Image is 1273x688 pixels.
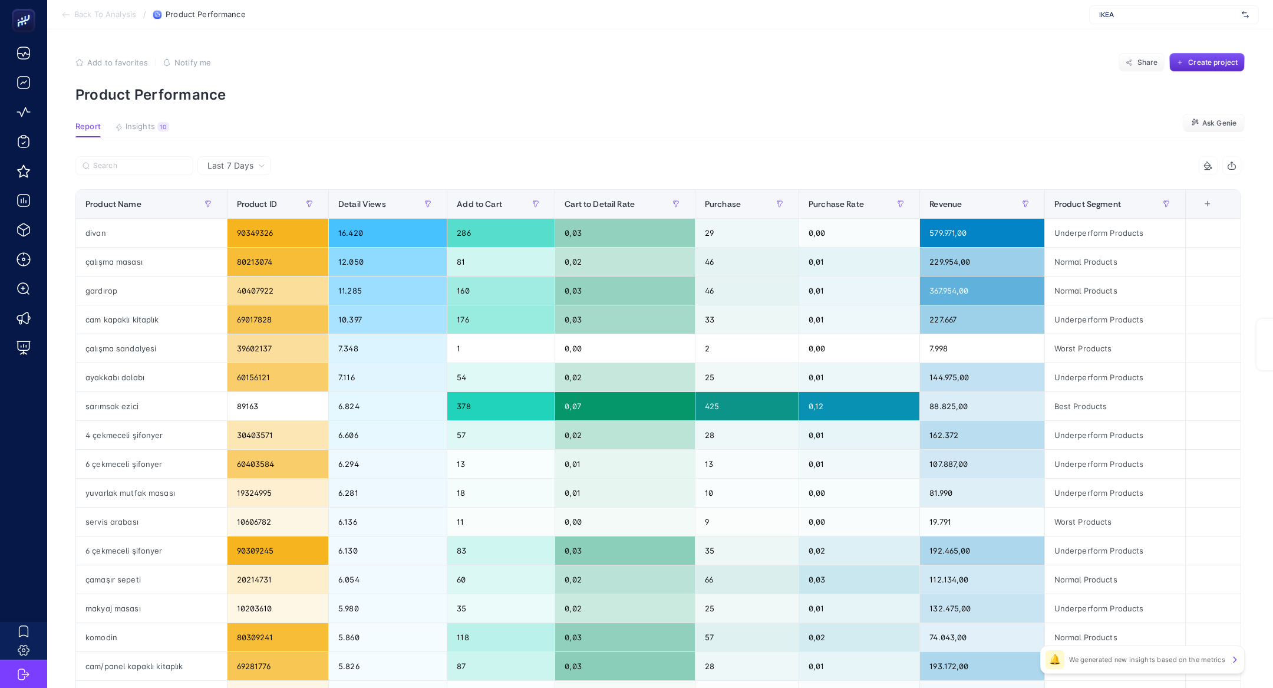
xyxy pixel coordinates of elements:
span: Create project [1188,58,1238,67]
div: 10606782 [227,508,328,536]
div: Normal Products [1045,248,1185,276]
span: IKEA [1099,10,1237,19]
div: 6 çekmeceli şifonyer [76,536,227,565]
div: 0,03 [555,623,694,651]
span: Share [1137,58,1158,67]
div: 5.826 [329,652,447,680]
div: 0,00 [555,334,694,363]
div: 89163 [227,392,328,420]
div: 132.475,00 [920,594,1044,623]
div: 40407922 [227,276,328,305]
div: 25 [695,363,799,391]
div: 176 [447,305,555,334]
img: svg%3e [1242,9,1249,21]
span: Insights [126,122,155,131]
div: servis arabası [76,508,227,536]
div: 83 [447,536,555,565]
div: 0,00 [799,479,919,507]
span: Purchase [705,199,741,209]
div: 0,00 [555,508,694,536]
div: 87 [447,652,555,680]
p: Product Performance [75,86,1245,103]
div: divan [76,219,227,247]
div: 0,02 [799,623,919,651]
div: 6.054 [329,565,447,594]
span: / [143,9,146,19]
div: Underperform Products [1045,421,1185,449]
div: 33 [695,305,799,334]
div: 57 [447,421,555,449]
div: komodin [76,623,227,651]
div: 81 [447,248,555,276]
div: 7.998 [920,334,1044,363]
div: 0,01 [799,652,919,680]
div: 30403571 [227,421,328,449]
div: 0,03 [555,219,694,247]
div: yuvarlak mutfak masası [76,479,227,507]
div: 0,07 [555,392,694,420]
div: Normal Products [1045,276,1185,305]
div: cam kapaklı kitaplık [76,305,227,334]
button: Add to favorites [75,58,148,67]
div: 0,01 [799,421,919,449]
div: 9 items selected [1195,199,1205,225]
div: 107.887,00 [920,450,1044,478]
div: 229.954,00 [920,248,1044,276]
span: Last 7 Days [207,160,253,172]
div: 90349326 [227,219,328,247]
div: 12.050 [329,248,447,276]
span: Product Name [85,199,141,209]
div: 0,01 [799,305,919,334]
div: Underperform Products [1045,305,1185,334]
div: 5.860 [329,623,447,651]
button: Ask Genie [1183,114,1245,133]
div: 286 [447,219,555,247]
div: 69281776 [227,652,328,680]
div: 0,03 [799,565,919,594]
div: 28 [695,652,799,680]
div: Underperform Products [1045,479,1185,507]
div: Best Products [1045,392,1185,420]
div: Underperform Products [1045,219,1185,247]
div: 10 [157,122,169,131]
div: 19.791 [920,508,1044,536]
div: 88.825,00 [920,392,1044,420]
div: 0,01 [555,450,694,478]
div: 66 [695,565,799,594]
div: 11.285 [329,276,447,305]
div: 0,01 [799,248,919,276]
div: 112.134,00 [920,565,1044,594]
button: Create project [1169,53,1245,72]
div: 0,01 [799,363,919,391]
span: Add to Cart [457,199,502,209]
div: 0,02 [555,421,694,449]
div: 0,01 [555,479,694,507]
div: 378 [447,392,555,420]
button: Notify me [163,58,211,67]
div: sarımsak ezici [76,392,227,420]
div: 6.130 [329,536,447,565]
div: 60403584 [227,450,328,478]
div: 81.990 [920,479,1044,507]
div: 6.281 [329,479,447,507]
div: 0,00 [799,219,919,247]
div: 19324995 [227,479,328,507]
div: 0,03 [555,305,694,334]
div: 7.116 [329,363,447,391]
div: 425 [695,392,799,420]
div: 6.136 [329,508,447,536]
div: 29 [695,219,799,247]
div: 13 [695,450,799,478]
p: We generated new insights based on the metrics [1069,655,1225,664]
div: 28 [695,421,799,449]
div: 192.465,00 [920,536,1044,565]
div: 144.975,00 [920,363,1044,391]
div: 13 [447,450,555,478]
div: 18 [447,479,555,507]
span: Product Performance [166,10,245,19]
div: 46 [695,276,799,305]
span: Cart to Detail Rate [565,199,635,209]
div: Underperform Products [1045,450,1185,478]
div: 80213074 [227,248,328,276]
span: Purchase Rate [809,199,864,209]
